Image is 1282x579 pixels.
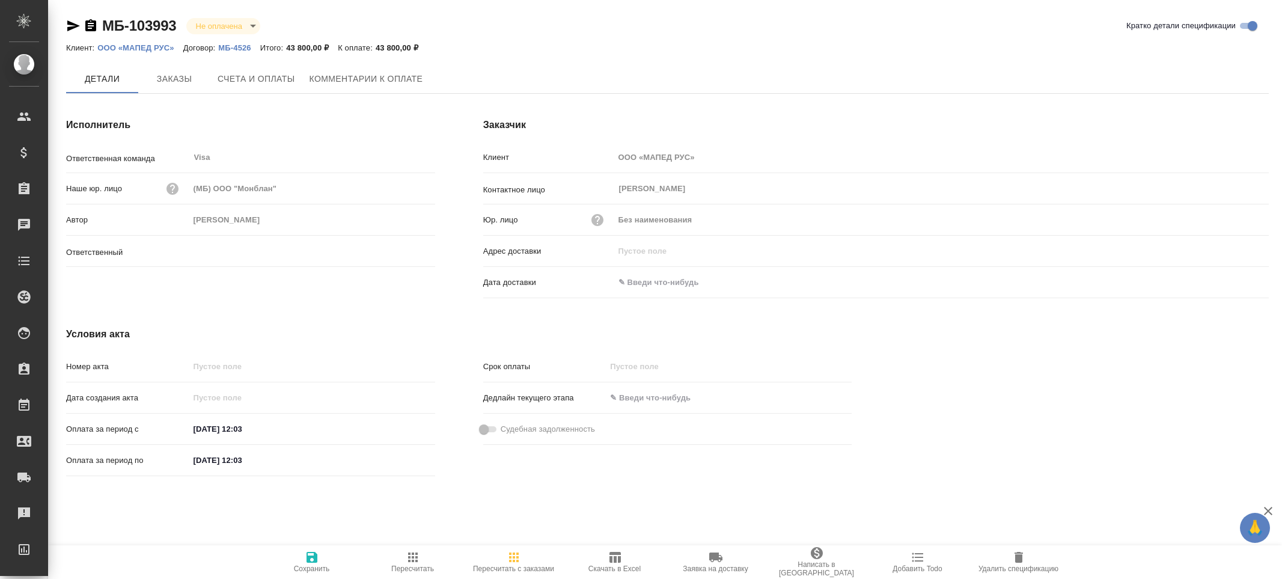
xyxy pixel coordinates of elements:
p: Дата создания акта [66,392,189,404]
p: Адрес доставки [483,245,614,257]
span: Кратко детали спецификации [1126,20,1236,32]
input: Пустое поле [614,211,1269,228]
input: Пустое поле [606,358,711,375]
button: 🙏 [1240,513,1270,543]
input: ✎ Введи что-нибудь [614,274,719,291]
p: Срок оплаты [483,361,606,373]
p: МБ-4526 [218,43,260,52]
p: Оплата за период по [66,455,189,467]
p: Наше юр. лицо [66,183,122,195]
p: Юр. лицо [483,214,518,226]
input: Пустое поле [189,211,435,228]
p: ООО «МАПЕД РУС» [97,43,183,52]
input: Пустое поле [189,389,295,406]
a: МБ-103993 [102,17,177,34]
a: ООО «МАПЕД РУС» [97,42,183,52]
span: 🙏 [1245,515,1265,541]
button: Скопировать ссылку [84,19,98,33]
a: МБ-4526 [218,42,260,52]
p: Автор [66,214,189,226]
span: Судебная задолженность [501,423,595,435]
input: Пустое поле [189,180,435,197]
p: Клиент: [66,43,97,52]
input: ✎ Введи что-нибудь [189,452,295,469]
input: ✎ Введи что-нибудь [189,420,295,438]
p: Оплата за период с [66,423,189,435]
span: Заказы [145,72,203,87]
p: Дата доставки [483,277,614,289]
span: Комментарии к оплате [310,72,423,87]
input: ✎ Введи что-нибудь [606,389,711,406]
button: Не оплачена [192,21,246,31]
p: Клиент [483,152,614,164]
p: 43 800,00 ₽ [286,43,338,52]
p: Дедлайн текущего этапа [483,392,606,404]
p: К оплате: [338,43,376,52]
h4: Исполнитель [66,118,435,132]
div: Не оплачена [186,18,260,34]
p: Итого: [260,43,286,52]
input: Пустое поле [614,149,1269,166]
span: Детали [73,72,131,87]
h4: Условия акта [66,327,852,342]
input: Пустое поле [189,358,435,375]
p: Номер акта [66,361,189,373]
span: Счета и оплаты [218,72,295,87]
p: Ответственный [66,247,189,259]
p: Договор: [183,43,219,52]
p: Ответственная команда [66,153,189,165]
p: Контактное лицо [483,184,614,196]
button: Open [429,250,431,253]
h4: Заказчик [483,118,1269,132]
button: Скопировать ссылку для ЯМессенджера [66,19,81,33]
input: Пустое поле [614,242,1269,260]
p: 43 800,00 ₽ [376,43,427,52]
